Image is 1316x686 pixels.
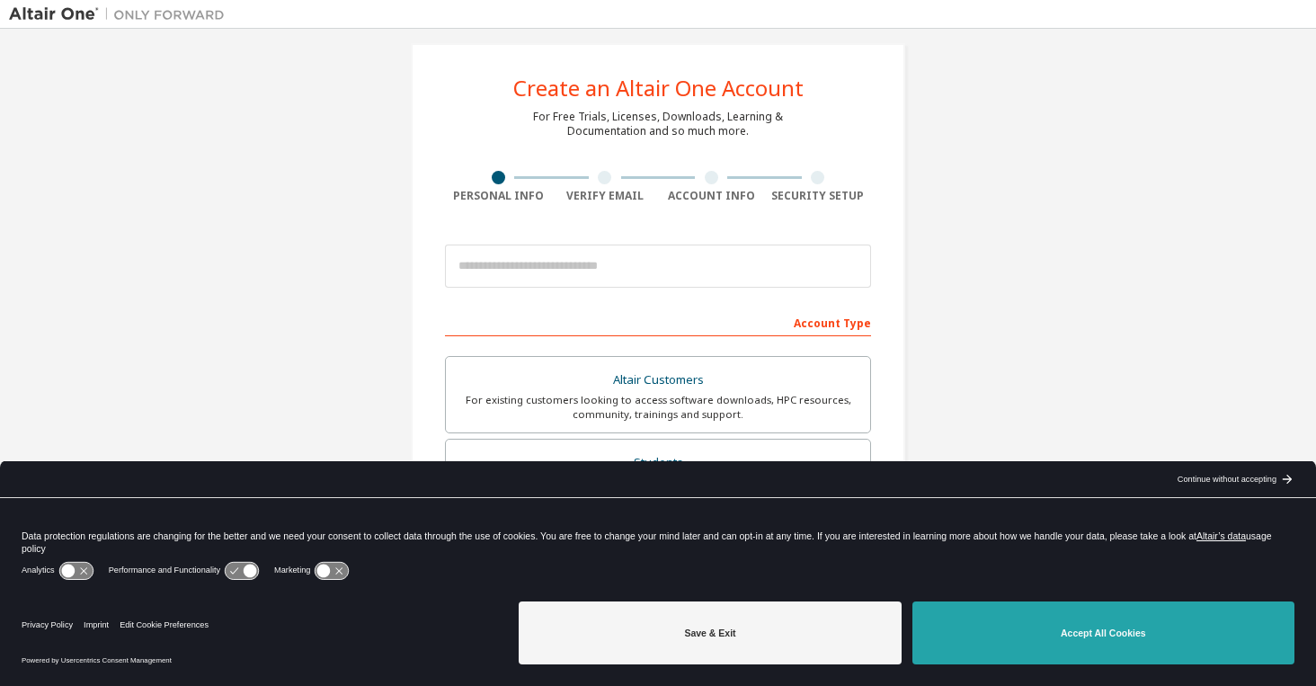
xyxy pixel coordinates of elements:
div: Verify Email [552,189,659,203]
div: For existing customers looking to access software downloads, HPC resources, community, trainings ... [457,393,859,422]
div: Personal Info [445,189,552,203]
div: Create an Altair One Account [513,77,804,99]
div: Altair Customers [457,368,859,393]
div: Students [457,450,859,476]
div: Account Type [445,307,871,336]
div: Security Setup [765,189,872,203]
div: For Free Trials, Licenses, Downloads, Learning & Documentation and so much more. [533,110,783,138]
img: Altair One [9,5,234,23]
div: Account Info [658,189,765,203]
